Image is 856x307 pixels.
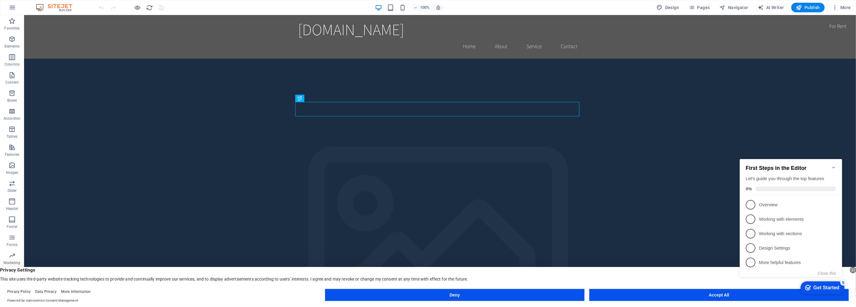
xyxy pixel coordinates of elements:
p: Images [6,170,18,175]
button: 3 [14,281,21,282]
p: Header [6,206,18,211]
div: Get Started [76,135,102,140]
button: AI Writer [755,3,786,12]
li: More helpful features [2,105,105,119]
li: Working with elements [2,62,105,76]
p: Slider [8,188,17,193]
span: More [832,5,851,11]
span: Pages [689,5,710,11]
button: Click here to leave preview mode and continue editing [134,4,141,11]
button: More [830,3,853,12]
p: Tables [7,134,17,139]
p: Working with elements [22,66,94,72]
div: Design (Ctrl+Alt+Y) [654,3,682,12]
div: 5 [103,129,109,135]
span: 0% [8,36,18,41]
p: Elements [5,44,20,49]
div: Let's guide you through the top features [8,25,99,32]
p: Overview [22,51,94,58]
p: Forms [7,242,17,247]
h6: 100% [420,4,430,11]
li: Design Settings [2,91,105,105]
i: Reload page [146,4,153,11]
button: Pages [686,3,712,12]
span: Navigator [720,5,748,11]
span: Design [657,5,679,11]
p: Features [5,152,19,157]
li: Overview [2,47,105,62]
button: reload [146,4,153,11]
p: Boxes [7,98,17,103]
img: Editor Logo [35,4,80,11]
div: Get Started 5 items remaining, 0% complete [63,131,107,144]
p: Working with sections [22,80,94,87]
div: Minimize checklist [94,15,99,20]
p: Accordion [4,116,20,121]
div: For Rent [800,5,827,17]
p: Favorites [4,26,20,31]
button: Navigator [717,3,751,12]
button: 2 [14,273,21,274]
p: Footer [7,224,17,229]
h2: First Steps in the Editor [8,15,99,21]
p: More helpful features [22,109,94,115]
button: 100% [411,4,433,11]
button: Close this [80,121,99,125]
button: Publish [791,3,825,12]
p: Content [5,80,19,85]
i: On resize automatically adjust zoom level to fit chosen device. [436,5,441,10]
p: Columns [5,62,20,67]
p: Marketing [4,260,20,265]
li: Working with sections [2,76,105,91]
button: Design [654,3,682,12]
span: Publish [796,5,820,11]
span: AI Writer [758,5,784,11]
button: 1 [14,265,21,266]
p: Design Settings [22,95,94,101]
